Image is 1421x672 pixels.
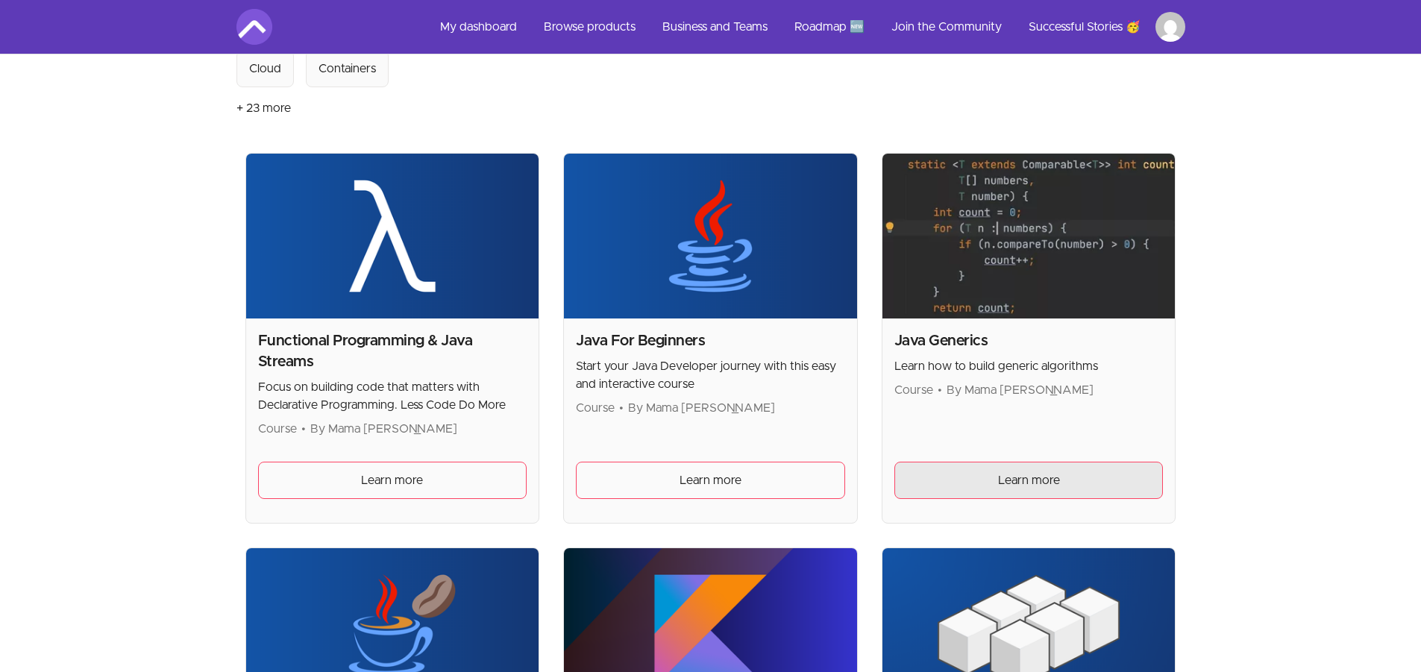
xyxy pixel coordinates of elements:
img: Amigoscode logo [236,9,272,45]
span: • [938,384,942,396]
a: Roadmap 🆕 [782,9,876,45]
h2: Java For Beginners [576,330,845,351]
img: Profile image for sandu [1155,12,1185,42]
span: By Mama [PERSON_NAME] [628,402,775,414]
a: Learn more [576,462,845,499]
span: Learn more [361,471,423,489]
p: Focus on building code that matters with Declarative Programming. Less Code Do More [258,378,527,414]
span: Learn more [680,471,741,489]
p: Start your Java Developer journey with this easy and interactive course [576,357,845,393]
button: + 23 more [236,87,291,129]
span: Course [576,402,615,414]
a: Learn more [894,462,1164,499]
img: Product image for Java Generics [882,154,1176,318]
span: By Mama [PERSON_NAME] [310,423,457,435]
div: Cloud [249,60,281,78]
a: Join the Community [879,9,1014,45]
span: Course [894,384,933,396]
span: Learn more [998,471,1060,489]
nav: Main [428,9,1185,45]
a: Browse products [532,9,647,45]
a: My dashboard [428,9,529,45]
span: • [619,402,624,414]
a: Successful Stories 🥳 [1017,9,1152,45]
a: Business and Teams [650,9,779,45]
p: Learn how to build generic algorithms [894,357,1164,375]
img: Product image for Functional Programming & Java Streams [246,154,539,318]
img: Product image for Java For Beginners [564,154,857,318]
h2: Java Generics [894,330,1164,351]
a: Learn more [258,462,527,499]
span: • [301,423,306,435]
span: By Mama [PERSON_NAME] [947,384,1094,396]
h2: Functional Programming & Java Streams [258,330,527,372]
div: Containers [319,60,376,78]
span: Course [258,423,297,435]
